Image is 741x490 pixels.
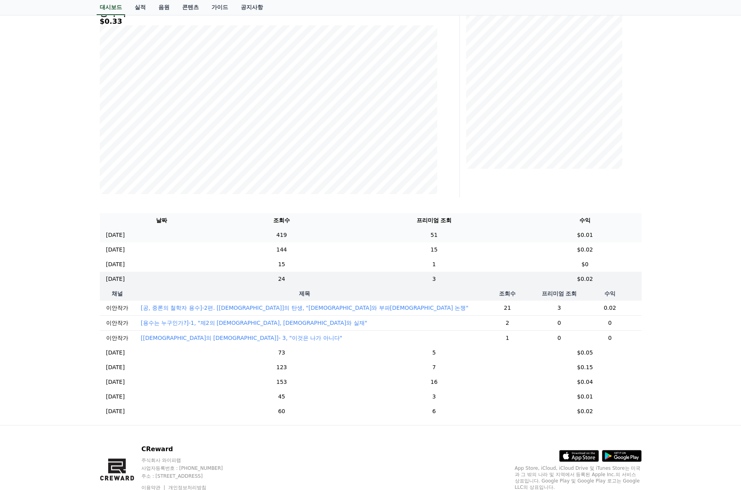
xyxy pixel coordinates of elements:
td: 1 [475,330,540,345]
td: 21 [475,301,540,316]
th: 수익 [529,213,642,228]
td: 123 [224,360,339,375]
th: 날짜 [100,213,224,228]
th: 수익 [578,286,641,301]
td: $0.15 [529,360,642,375]
td: 3 [339,272,528,286]
th: 제목 [135,286,475,301]
td: 51 [339,228,528,242]
td: $0.02 [529,404,642,419]
td: 60 [224,404,339,419]
p: 사업자등록번호 : [PHONE_NUMBER] [141,465,238,471]
p: [DATE] [106,231,125,239]
th: 채널 [100,286,135,301]
td: 73 [224,345,339,360]
td: 16 [339,375,528,389]
td: $0 [529,257,642,272]
td: 3 [540,301,579,316]
td: $0.01 [529,228,642,242]
td: $0.02 [529,242,642,257]
p: [DATE] [106,275,125,283]
td: 이안작가 [100,330,135,345]
td: 6 [339,404,528,419]
button: [용수는 누구인가?]-1, "제2의 [DEMOGRAPHIC_DATA], [DEMOGRAPHIC_DATA]와 실재" [141,319,368,327]
td: 0 [578,330,641,345]
p: 주소 : [STREET_ADDRESS] [141,473,238,479]
td: 7 [339,360,528,375]
td: 419 [224,228,339,242]
th: 조회수 [475,286,540,301]
td: 0 [540,315,579,330]
td: 이안작가 [100,315,135,330]
th: 프리미엄 조회 [540,286,579,301]
td: 24 [224,272,339,286]
p: [DATE] [106,407,125,416]
th: 조회수 [224,213,339,228]
td: 이안작가 [100,301,135,316]
td: 5 [339,345,528,360]
td: 0 [540,330,579,345]
button: [[DEMOGRAPHIC_DATA]의 [DEMOGRAPHIC_DATA]]- 3, "이것은 나가 아니다" [141,334,343,342]
td: 0.02 [578,301,641,316]
h5: $0.33 [100,17,437,25]
td: $0.01 [529,389,642,404]
td: 3 [339,389,528,404]
td: $0.05 [529,345,642,360]
td: $0.02 [529,272,642,286]
button: [공, 중론의 철학자 용수]-2편. [[DEMOGRAPHIC_DATA]]의 탄생, "[DEMOGRAPHIC_DATA]와 부파[DEMOGRAPHIC_DATA] 논쟁" [141,304,469,312]
td: 2 [475,315,540,330]
td: 15 [339,242,528,257]
p: [DATE] [106,349,125,357]
p: 주식회사 와이피랩 [141,457,238,463]
p: [DATE] [106,378,125,386]
td: 45 [224,389,339,404]
td: 15 [224,257,339,272]
p: CReward [141,444,238,454]
td: 144 [224,242,339,257]
td: $0.04 [529,375,642,389]
p: [DATE] [106,260,125,269]
td: 153 [224,375,339,389]
p: [DATE] [106,246,125,254]
p: [DATE] [106,393,125,401]
td: 0 [578,315,641,330]
th: 프리미엄 조회 [339,213,528,228]
td: 1 [339,257,528,272]
p: [DATE] [106,363,125,372]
